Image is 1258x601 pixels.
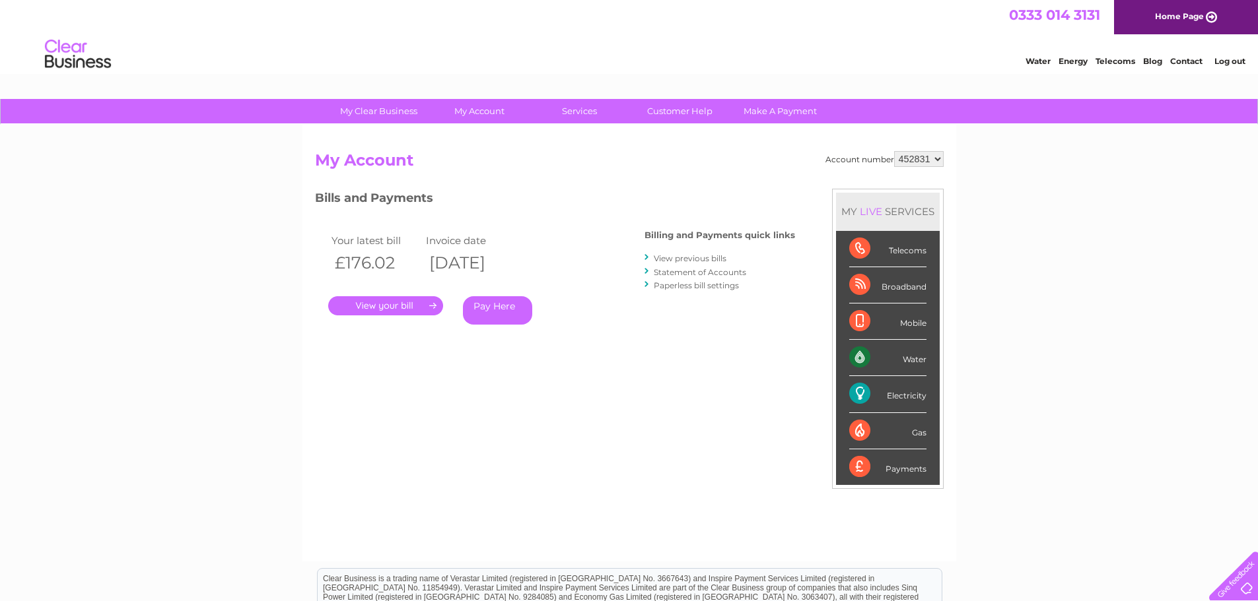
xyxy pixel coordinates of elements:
[463,296,532,325] a: Pay Here
[425,99,534,123] a: My Account
[328,249,423,276] th: £176.02
[625,99,734,123] a: Customer Help
[1096,56,1135,66] a: Telecoms
[1009,7,1100,23] a: 0333 014 3131
[849,303,926,340] div: Mobile
[1214,56,1245,66] a: Log out
[726,99,835,123] a: Make A Payment
[315,189,795,212] h3: Bills and Payments
[654,267,746,277] a: Statement of Accounts
[423,232,518,249] td: Invoice date
[423,249,518,276] th: [DATE]
[1143,56,1162,66] a: Blog
[825,151,944,167] div: Account number
[654,280,739,290] a: Paperless bill settings
[328,232,423,249] td: Your latest bill
[645,230,795,240] h4: Billing and Payments quick links
[849,376,926,412] div: Electricity
[44,34,112,75] img: logo.png
[315,151,944,176] h2: My Account
[849,340,926,376] div: Water
[849,413,926,449] div: Gas
[525,99,634,123] a: Services
[849,267,926,303] div: Broadband
[328,296,443,315] a: .
[849,449,926,485] div: Payments
[324,99,433,123] a: My Clear Business
[836,193,940,230] div: MY SERVICES
[1026,56,1051,66] a: Water
[1059,56,1088,66] a: Energy
[1170,56,1203,66] a: Contact
[654,253,726,263] a: View previous bills
[857,205,885,218] div: LIVE
[849,231,926,267] div: Telecoms
[318,7,942,64] div: Clear Business is a trading name of Verastar Limited (registered in [GEOGRAPHIC_DATA] No. 3667643...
